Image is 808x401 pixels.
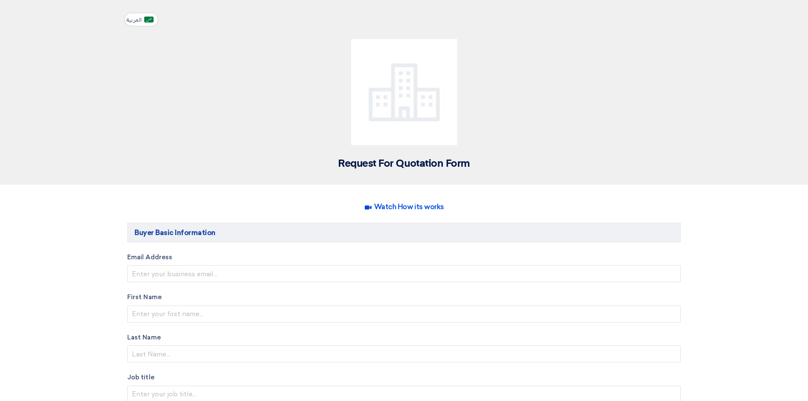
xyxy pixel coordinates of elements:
img: Company Logo [351,39,457,145]
input: Enter your first name... [127,306,681,322]
label: Email Address [127,252,681,262]
label: Last Name [127,333,681,342]
span: Watch How its works [374,202,444,211]
input: Enter your business email... [127,265,681,282]
span: العربية [126,17,142,23]
label: First Name [127,292,681,302]
input: Last Name... [127,345,681,362]
h5: Buyer Basic Information [127,223,681,242]
h2: Request For Quotation Form [127,158,681,170]
img: ar-AR.png [144,17,154,23]
button: العربية [124,13,158,26]
label: Job title [127,373,681,382]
